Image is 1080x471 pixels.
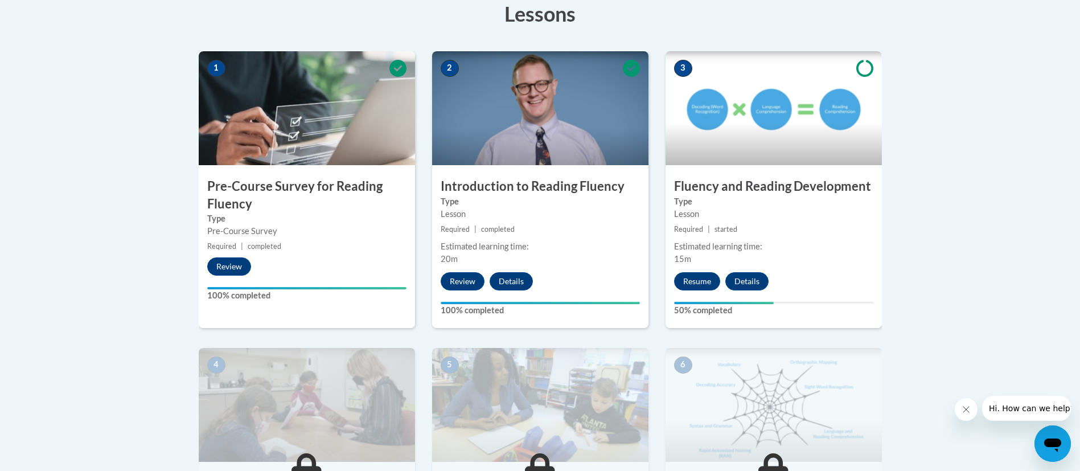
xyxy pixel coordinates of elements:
span: completed [481,225,515,234]
button: Review [441,272,484,290]
div: Your progress [207,287,406,289]
button: Details [725,272,769,290]
img: Course Image [199,51,415,165]
div: Your progress [674,302,774,304]
span: 3 [674,60,692,77]
span: 2 [441,60,459,77]
label: Type [207,212,406,225]
div: Your progress [441,302,640,304]
img: Course Image [432,51,648,165]
h3: Pre-Course Survey for Reading Fluency [199,178,415,213]
span: 1 [207,60,225,77]
img: Course Image [666,51,882,165]
span: | [708,225,710,234]
label: Type [674,195,873,208]
h3: Fluency and Reading Development [666,178,882,195]
label: 100% completed [207,289,406,302]
label: 50% completed [674,304,873,317]
button: Details [490,272,533,290]
span: | [241,242,243,251]
img: Course Image [666,348,882,462]
span: Hi. How can we help? [7,8,92,17]
div: Lesson [441,208,640,220]
div: Estimated learning time: [441,240,640,253]
iframe: Message from company [982,396,1071,421]
iframe: Close message [955,398,978,421]
button: Resume [674,272,720,290]
button: Review [207,257,251,276]
label: 100% completed [441,304,640,317]
span: 5 [441,357,459,374]
span: 15m [674,254,691,264]
span: Required [674,225,703,234]
div: Lesson [674,208,873,220]
img: Course Image [432,348,648,462]
div: Pre-Course Survey [207,225,406,237]
span: 20m [441,254,458,264]
span: completed [248,242,281,251]
label: Type [441,195,640,208]
img: Course Image [199,348,415,462]
span: Required [441,225,470,234]
span: | [474,225,477,234]
span: started [714,225,737,234]
h3: Introduction to Reading Fluency [432,178,648,195]
iframe: Button to launch messaging window [1034,425,1071,462]
span: Required [207,242,236,251]
div: Estimated learning time: [674,240,873,253]
span: 4 [207,357,225,374]
span: 6 [674,357,692,374]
